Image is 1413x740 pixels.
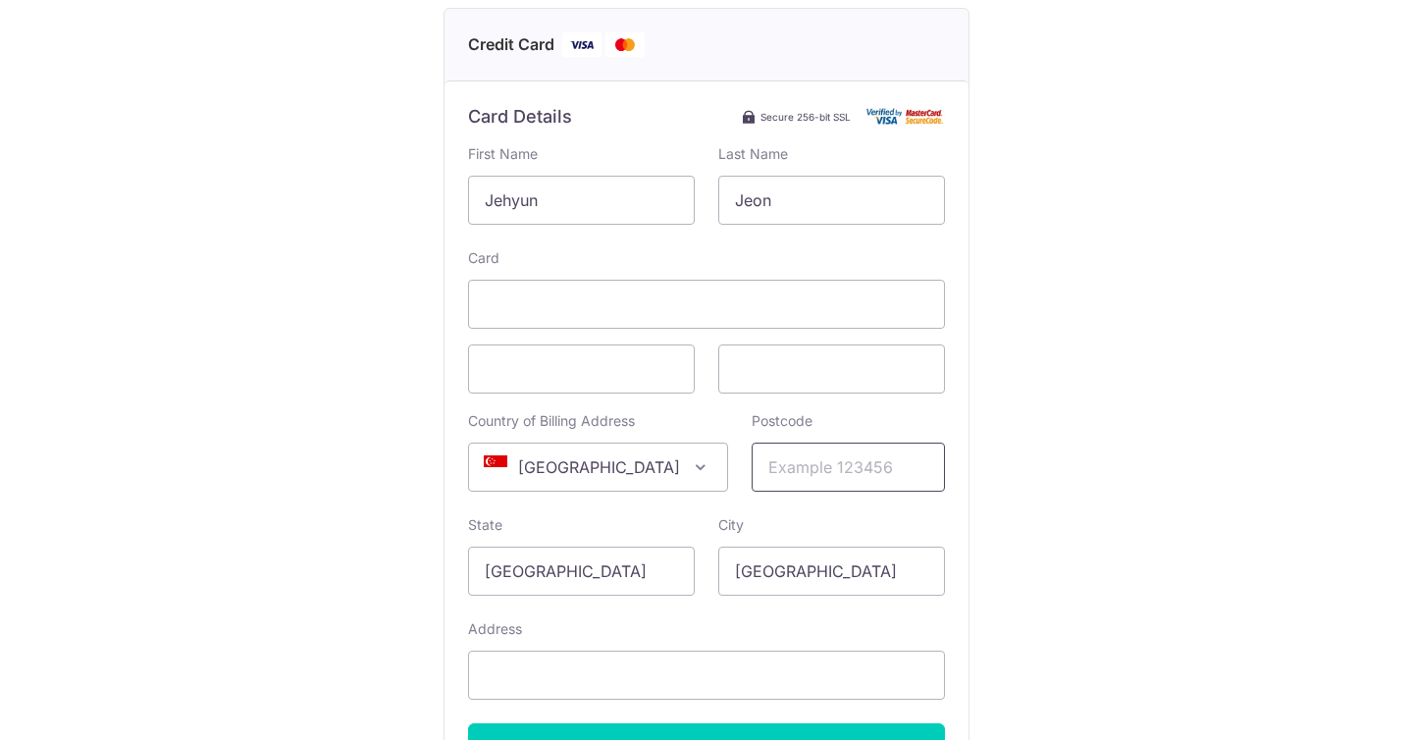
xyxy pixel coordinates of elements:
[468,248,499,268] label: Card
[468,619,522,639] label: Address
[468,411,635,431] label: Country of Billing Address
[468,144,538,164] label: First Name
[735,357,928,381] iframe: Secure card security code input frame
[752,443,945,492] input: Example 123456
[485,357,678,381] iframe: Secure card expiration date input frame
[718,144,788,164] label: Last Name
[468,515,502,535] label: State
[468,105,572,129] h6: Card Details
[469,444,727,491] span: Singapore
[468,443,728,492] span: Singapore
[718,515,744,535] label: City
[866,108,945,125] img: Card secure
[760,109,851,125] span: Secure 256-bit SSL
[752,411,812,431] label: Postcode
[562,32,602,57] img: Visa
[605,32,645,57] img: Mastercard
[468,32,554,57] span: Credit Card
[485,292,928,316] iframe: Secure card number input frame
